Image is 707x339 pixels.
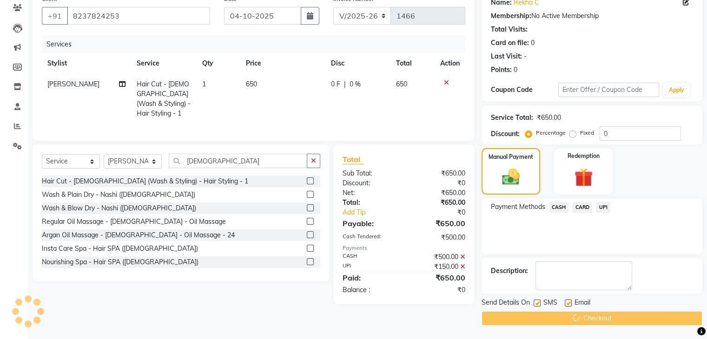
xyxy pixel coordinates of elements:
[42,203,196,213] div: Wash & Blow Dry - Nashi ([DEMOGRAPHIC_DATA])
[131,53,197,74] th: Service
[549,202,569,213] span: CASH
[336,233,404,242] div: Cash Tendered:
[42,7,68,25] button: +91
[404,285,472,295] div: ₹0
[496,167,525,187] img: _cash.svg
[344,79,346,89] span: |
[491,266,528,276] div: Description:
[491,11,693,21] div: No Active Membership
[543,298,557,309] span: SMS
[524,52,527,61] div: -
[404,272,472,283] div: ₹650.00
[331,79,340,89] span: 0 F
[558,83,660,97] input: Enter Offer / Coupon Code
[43,36,472,53] div: Services
[336,285,404,295] div: Balance :
[42,244,198,254] div: Insta Care Spa - Hair SPA ([DEMOGRAPHIC_DATA])
[435,53,465,74] th: Action
[415,208,472,217] div: ₹0
[491,113,533,123] div: Service Total:
[42,190,195,200] div: Wash & Plain Dry - Nashi ([DEMOGRAPHIC_DATA])
[404,262,472,272] div: ₹150.00
[390,53,435,74] th: Total
[491,129,520,139] div: Discount:
[404,188,472,198] div: ₹650.00
[42,53,131,74] th: Stylist
[491,202,545,212] span: Payment Methods
[47,80,99,88] span: [PERSON_NAME]
[491,25,528,34] div: Total Visits:
[404,252,472,262] div: ₹500.00
[336,178,404,188] div: Discount:
[240,53,325,74] th: Price
[491,11,531,21] div: Membership:
[246,80,257,88] span: 650
[169,154,307,168] input: Search or Scan
[572,202,592,213] span: CARD
[580,129,594,137] label: Fixed
[404,178,472,188] div: ₹0
[336,169,404,178] div: Sub Total:
[336,188,404,198] div: Net:
[42,176,248,186] div: Hair Cut - [DEMOGRAPHIC_DATA] (Wash & Styling) - Hair Styling - 1
[404,233,472,242] div: ₹500.00
[596,202,610,213] span: UPI
[536,129,566,137] label: Percentage
[489,153,533,161] label: Manual Payment
[197,53,240,74] th: Qty
[350,79,361,89] span: 0 %
[137,80,191,117] span: Hair Cut - [DEMOGRAPHIC_DATA] (Wash & Styling) - Hair Styling - 1
[336,252,404,262] div: CASH
[42,217,226,227] div: Regular Oil Massage - [DEMOGRAPHIC_DATA] - Oil Massage
[568,166,599,189] img: _gift.svg
[491,52,522,61] div: Last Visit:
[343,244,465,252] div: Payments
[343,155,364,164] span: Total
[67,7,210,25] input: Search by Name/Mobile/Email/Code
[202,80,206,88] span: 1
[514,65,517,75] div: 0
[396,80,407,88] span: 650
[404,198,472,208] div: ₹650.00
[491,85,558,95] div: Coupon Code
[575,298,590,309] span: Email
[336,262,404,272] div: UPI
[537,113,561,123] div: ₹650.00
[42,230,235,240] div: Argan Oil Massage - [DEMOGRAPHIC_DATA] - Oil Massage - 24
[336,198,404,208] div: Total:
[325,53,390,74] th: Disc
[336,272,404,283] div: Paid:
[491,65,512,75] div: Points:
[404,218,472,229] div: ₹650.00
[404,169,472,178] div: ₹650.00
[482,298,530,309] span: Send Details On
[568,152,600,160] label: Redemption
[336,218,404,229] div: Payable:
[491,38,529,48] div: Card on file:
[531,38,535,48] div: 0
[336,208,415,217] a: Add Tip
[42,257,198,267] div: Nourishing Spa - Hair SPA ([DEMOGRAPHIC_DATA])
[663,83,689,97] button: Apply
